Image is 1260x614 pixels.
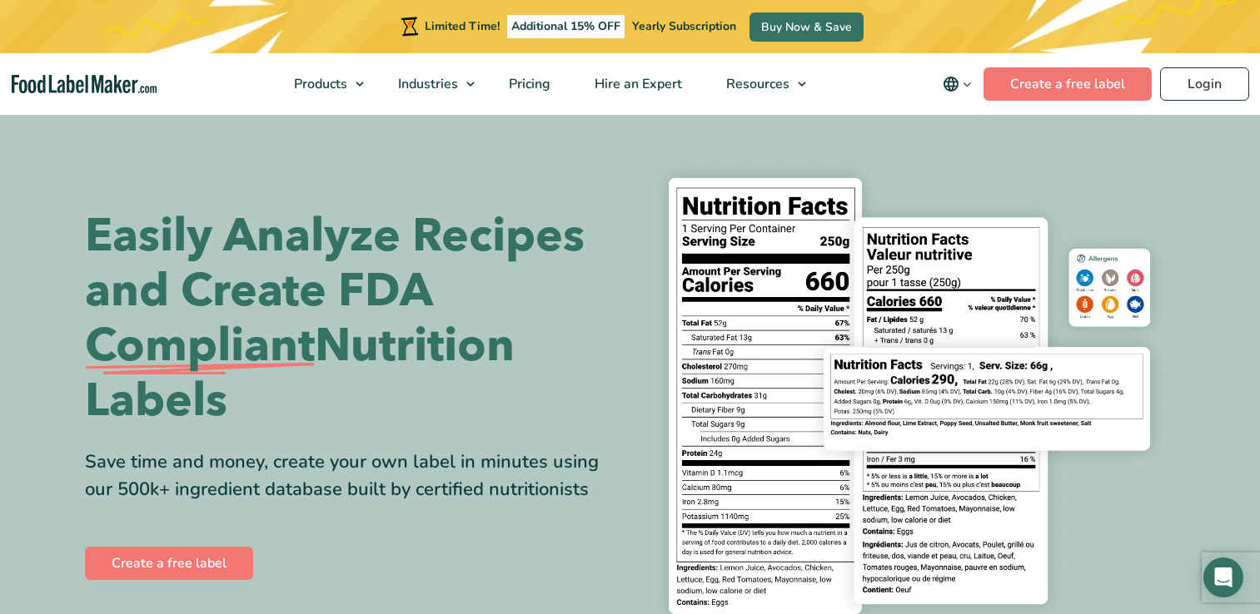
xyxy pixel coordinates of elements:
span: Compliant [85,319,315,374]
span: Limited Time! [425,18,500,34]
a: Products [272,53,372,115]
a: Login [1160,67,1249,101]
div: Save time and money, create your own label in minutes using our 500k+ ingredient database built b... [85,448,618,503]
span: Products [289,75,349,93]
a: Resources [705,53,814,115]
span: Resources [721,75,791,93]
a: Create a free label [85,547,253,580]
a: Industries [376,53,483,115]
span: Industries [393,75,460,93]
span: Additional 15% OFF [507,15,625,38]
h1: Easily Analyze Recipes and Create FDA Nutrition Labels [85,209,618,428]
span: Yearly Subscription [632,18,736,34]
a: Hire an Expert [573,53,700,115]
span: Pricing [504,75,552,93]
a: Pricing [487,53,569,115]
div: Open Intercom Messenger [1203,557,1243,597]
a: Create a free label [984,67,1152,101]
span: Hire an Expert [590,75,684,93]
a: Buy Now & Save [750,12,864,42]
